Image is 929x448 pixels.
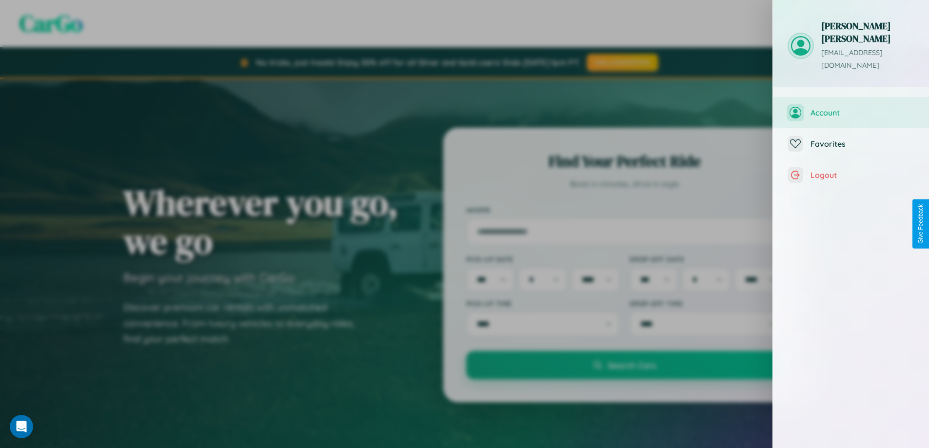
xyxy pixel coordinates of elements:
[773,97,929,128] button: Account
[810,170,914,180] span: Logout
[773,159,929,191] button: Logout
[917,204,924,244] div: Give Feedback
[821,19,914,45] h3: [PERSON_NAME] [PERSON_NAME]
[821,47,914,72] p: [EMAIL_ADDRESS][DOMAIN_NAME]
[810,108,914,117] span: Account
[810,139,914,149] span: Favorites
[10,415,33,438] iframe: Intercom live chat
[773,128,929,159] button: Favorites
